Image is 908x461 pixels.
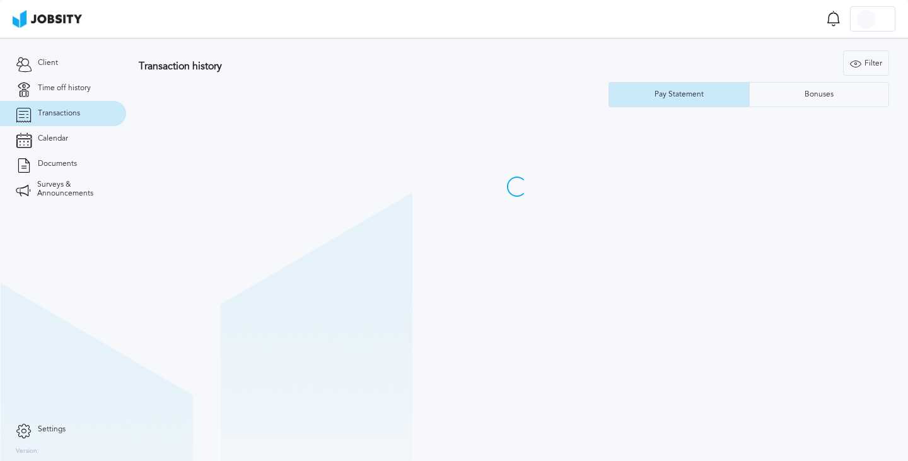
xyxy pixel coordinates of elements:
[38,59,58,67] span: Client
[843,50,889,76] button: Filter
[648,90,710,99] div: Pay Statement
[749,82,890,107] button: Bonuses
[38,84,91,93] span: Time off history
[844,51,888,76] div: Filter
[798,90,840,99] div: Bonuses
[38,134,68,143] span: Calendar
[38,109,80,118] span: Transactions
[38,425,66,434] span: Settings
[608,82,749,107] button: Pay Statement
[139,61,549,72] h3: Transaction history
[37,180,110,198] span: Surveys & Announcements
[13,10,82,28] img: ab4bad089aa723f57921c736e9817d99.png
[38,160,77,168] span: Documents
[16,448,39,455] label: Version:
